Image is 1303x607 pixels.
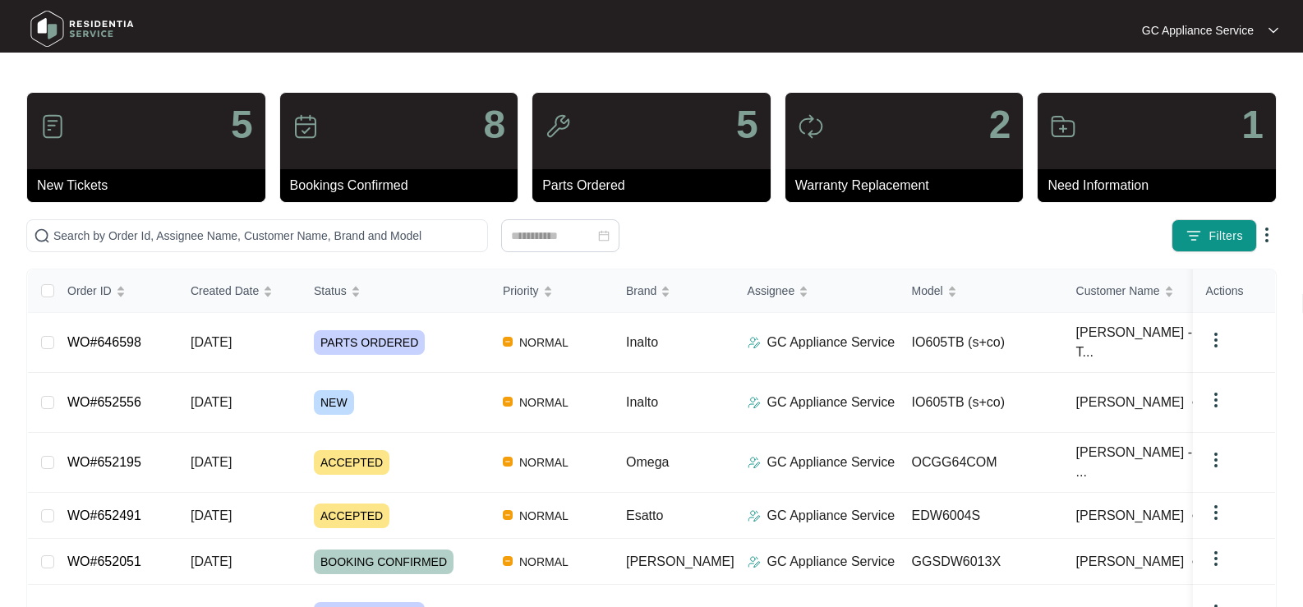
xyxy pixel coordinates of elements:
img: icon [798,113,824,140]
img: dropdown arrow [1206,330,1226,350]
a: WO#646598 [67,335,141,349]
span: [PERSON_NAME] [1076,393,1185,412]
p: 8 [483,105,505,145]
span: NORMAL [513,552,575,572]
p: Parts Ordered [542,176,771,195]
span: Brand [626,282,656,300]
p: Bookings Confirmed [290,176,518,195]
a: WO#652556 [67,395,141,409]
span: [DATE] [191,554,232,568]
img: search-icon [34,228,50,244]
p: GC Appliance Service [767,333,896,352]
p: GC Appliance Service [767,453,896,472]
img: Assigner Icon [748,509,761,522]
th: Priority [490,269,613,313]
span: [DATE] [191,395,232,409]
span: [PERSON_NAME] - ... [1076,443,1206,482]
th: Order ID [54,269,177,313]
img: dropdown arrow [1268,26,1278,34]
td: OCGG64COM [899,433,1063,493]
span: Omega [626,455,669,469]
img: Assigner Icon [748,555,761,568]
span: PARTS ORDERED [314,330,425,355]
input: Search by Order Id, Assignee Name, Customer Name, Brand and Model [53,227,481,245]
p: New Tickets [37,176,265,195]
span: ACCEPTED [314,450,389,475]
span: NORMAL [513,506,575,526]
th: Assignee [734,269,899,313]
span: NORMAL [513,333,575,352]
img: Vercel Logo [503,510,513,520]
td: IO605TB (s+co) [899,373,1063,433]
th: Created Date [177,269,301,313]
span: Inalto [626,335,658,349]
img: dropdown arrow [1206,503,1226,522]
th: Status [301,269,490,313]
img: dropdown arrow [1257,225,1277,245]
img: icon [39,113,66,140]
span: Order ID [67,282,112,300]
span: Model [912,282,943,300]
td: IO605TB (s+co) [899,313,1063,373]
img: Vercel Logo [503,397,513,407]
span: [PERSON_NAME] [1076,552,1185,572]
button: filter iconFilters [1172,219,1257,252]
td: EDW6004S [899,493,1063,539]
p: GC Appliance Service [767,506,896,526]
img: Vercel Logo [503,337,513,347]
span: [PERSON_NAME] - T... [1076,323,1206,362]
span: NEW [314,390,354,415]
p: GC Appliance Service [767,552,896,572]
p: GC Appliance Service [767,393,896,412]
img: residentia service logo [25,4,140,53]
img: dropdown arrow [1206,549,1226,568]
p: 5 [231,105,253,145]
img: Assigner Icon [748,336,761,349]
p: 1 [1241,105,1264,145]
th: Brand [613,269,734,313]
a: WO#652051 [67,554,141,568]
img: Vercel Logo [503,556,513,566]
span: [PERSON_NAME] [1076,506,1185,526]
span: Filters [1209,228,1243,245]
img: Vercel Logo [503,457,513,467]
img: icon [545,113,571,140]
td: GGSDW6013X [899,539,1063,585]
img: icon [292,113,319,140]
span: Customer Name [1076,282,1160,300]
span: Priority [503,282,539,300]
img: dropdown arrow [1206,450,1226,470]
th: Actions [1193,269,1275,313]
a: WO#652491 [67,508,141,522]
span: [PERSON_NAME] [626,554,734,568]
span: NORMAL [513,393,575,412]
span: Assignee [748,282,795,300]
p: Need Information [1047,176,1276,195]
span: [DATE] [191,455,232,469]
th: Customer Name [1063,269,1227,313]
th: Model [899,269,1063,313]
p: 5 [736,105,758,145]
span: Created Date [191,282,259,300]
img: icon [1050,113,1076,140]
span: Esatto [626,508,663,522]
span: BOOKING CONFIRMED [314,550,454,574]
span: Inalto [626,395,658,409]
p: Warranty Replacement [795,176,1024,195]
span: NORMAL [513,453,575,472]
a: WO#652195 [67,455,141,469]
img: Assigner Icon [748,396,761,409]
img: filter icon [1186,228,1202,244]
img: Assigner Icon [748,456,761,469]
span: ACCEPTED [314,504,389,528]
p: GC Appliance Service [1142,22,1254,39]
span: [DATE] [191,335,232,349]
p: 2 [989,105,1011,145]
span: Status [314,282,347,300]
img: dropdown arrow [1206,390,1226,410]
span: [DATE] [191,508,232,522]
